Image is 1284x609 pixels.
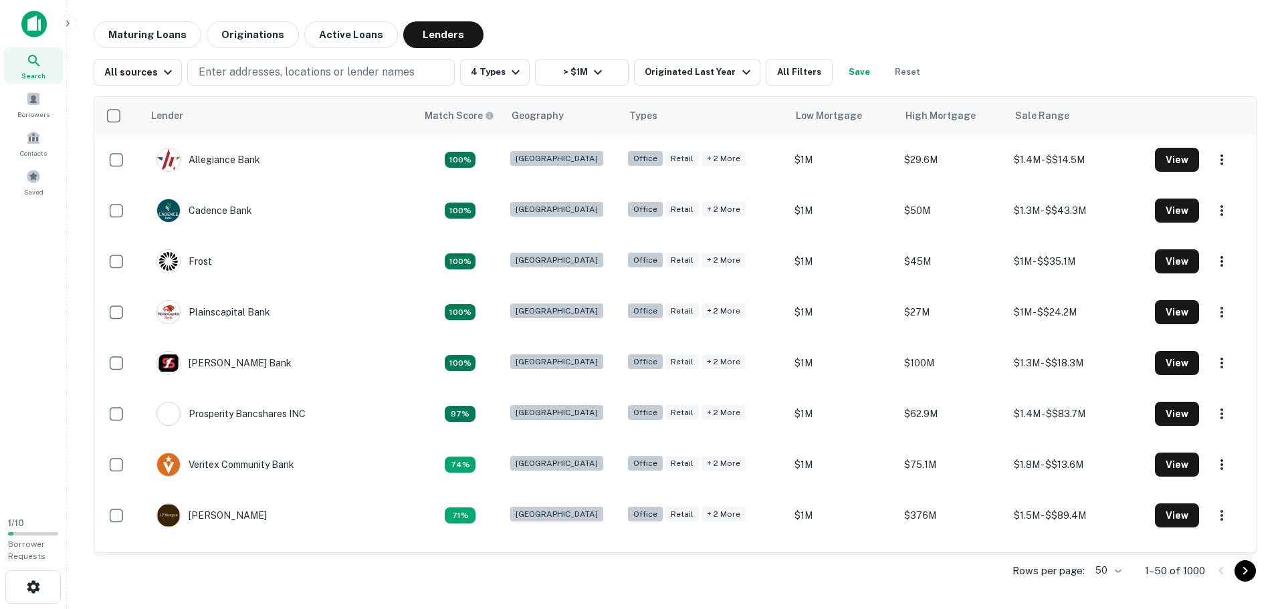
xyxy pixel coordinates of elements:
[1155,402,1199,426] button: View
[788,338,897,388] td: $1M
[157,453,180,476] img: picture
[702,151,746,166] div: + 2 more
[702,253,746,268] div: + 2 more
[157,402,180,425] img: picture
[897,97,1007,134] th: High Mortgage
[628,303,663,319] div: Office
[445,406,475,422] div: Capitalize uses an advanced AI algorithm to match your search with the best lender. The match sco...
[1007,338,1148,388] td: $1.3M - $$18.3M
[702,202,746,217] div: + 2 more
[157,504,180,527] img: picture
[1007,134,1148,185] td: $1.4M - $$14.5M
[4,47,63,84] a: Search
[665,151,699,166] div: Retail
[425,108,492,123] h6: Match Score
[504,97,621,134] th: Geography
[417,97,504,134] th: Capitalize uses an advanced AI algorithm to match your search with the best lender. The match sco...
[156,402,306,426] div: Prosperity Bancshares INC
[788,287,897,338] td: $1M
[156,503,267,527] div: [PERSON_NAME]
[702,405,746,420] div: + 2 more
[156,249,212,273] div: Frost
[510,507,603,522] div: [GEOGRAPHIC_DATA]
[1090,561,1123,580] div: 50
[628,405,663,420] div: Office
[445,355,475,371] div: Capitalize uses an advanced AI algorithm to match your search with the best lender. The match sco...
[702,456,746,471] div: + 2 more
[628,202,663,217] div: Office
[665,354,699,370] div: Retail
[304,21,398,48] button: Active Loans
[702,507,746,522] div: + 2 more
[199,64,415,80] p: Enter addresses, locations or lender names
[1012,563,1085,579] p: Rows per page:
[1155,453,1199,477] button: View
[897,490,1007,541] td: $376M
[897,541,1007,592] td: $49.7M
[187,59,455,86] button: Enter addresses, locations or lender names
[628,354,663,370] div: Office
[1217,502,1284,566] iframe: Chat Widget
[665,405,699,420] div: Retail
[4,125,63,161] a: Contacts
[1007,541,1148,592] td: $1.6M - $$45.3M
[628,151,663,166] div: Office
[788,439,897,490] td: $1M
[17,109,49,120] span: Borrowers
[425,108,494,123] div: Capitalize uses an advanced AI algorithm to match your search with the best lender. The match sco...
[629,108,657,124] div: Types
[157,250,180,273] img: picture
[897,287,1007,338] td: $27M
[445,203,475,219] div: Capitalize uses an advanced AI algorithm to match your search with the best lender. The match sco...
[156,300,270,324] div: Plainscapital Bank
[665,202,699,217] div: Retail
[8,539,45,561] span: Borrower Requests
[1235,560,1256,582] button: Go to next page
[628,507,663,522] div: Office
[621,97,788,134] th: Types
[535,59,629,86] button: > $1M
[4,164,63,200] a: Saved
[905,108,976,124] div: High Mortgage
[665,253,699,268] div: Retail
[838,59,881,86] button: Save your search to get updates of matches that match your search criteria.
[8,518,24,528] span: 1 / 10
[445,304,475,320] div: Capitalize uses an advanced AI algorithm to match your search with the best lender. The match sco...
[157,148,180,171] img: picture
[702,303,746,319] div: + 2 more
[628,253,663,268] div: Office
[156,453,294,477] div: Veritex Community Bank
[886,59,929,86] button: Reset
[634,59,760,86] button: Originated Last Year
[665,507,699,522] div: Retail
[104,64,176,80] div: All sources
[512,108,564,124] div: Geography
[24,187,43,197] span: Saved
[796,108,862,124] div: Low Mortgage
[156,199,252,223] div: Cadence Bank
[665,303,699,319] div: Retail
[788,185,897,236] td: $1M
[897,185,1007,236] td: $50M
[157,199,180,222] img: picture
[510,303,603,319] div: [GEOGRAPHIC_DATA]
[510,253,603,268] div: [GEOGRAPHIC_DATA]
[460,59,530,86] button: 4 Types
[94,59,182,86] button: All sources
[1155,199,1199,223] button: View
[1145,563,1205,579] p: 1–50 of 1000
[21,70,45,81] span: Search
[1007,185,1148,236] td: $1.3M - $$43.3M
[207,21,299,48] button: Originations
[1007,490,1148,541] td: $1.5M - $$89.4M
[1007,439,1148,490] td: $1.8M - $$13.6M
[157,301,180,324] img: picture
[143,97,417,134] th: Lender
[788,236,897,287] td: $1M
[1155,148,1199,172] button: View
[20,148,47,158] span: Contacts
[1007,287,1148,338] td: $1M - $$24.2M
[151,108,183,124] div: Lender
